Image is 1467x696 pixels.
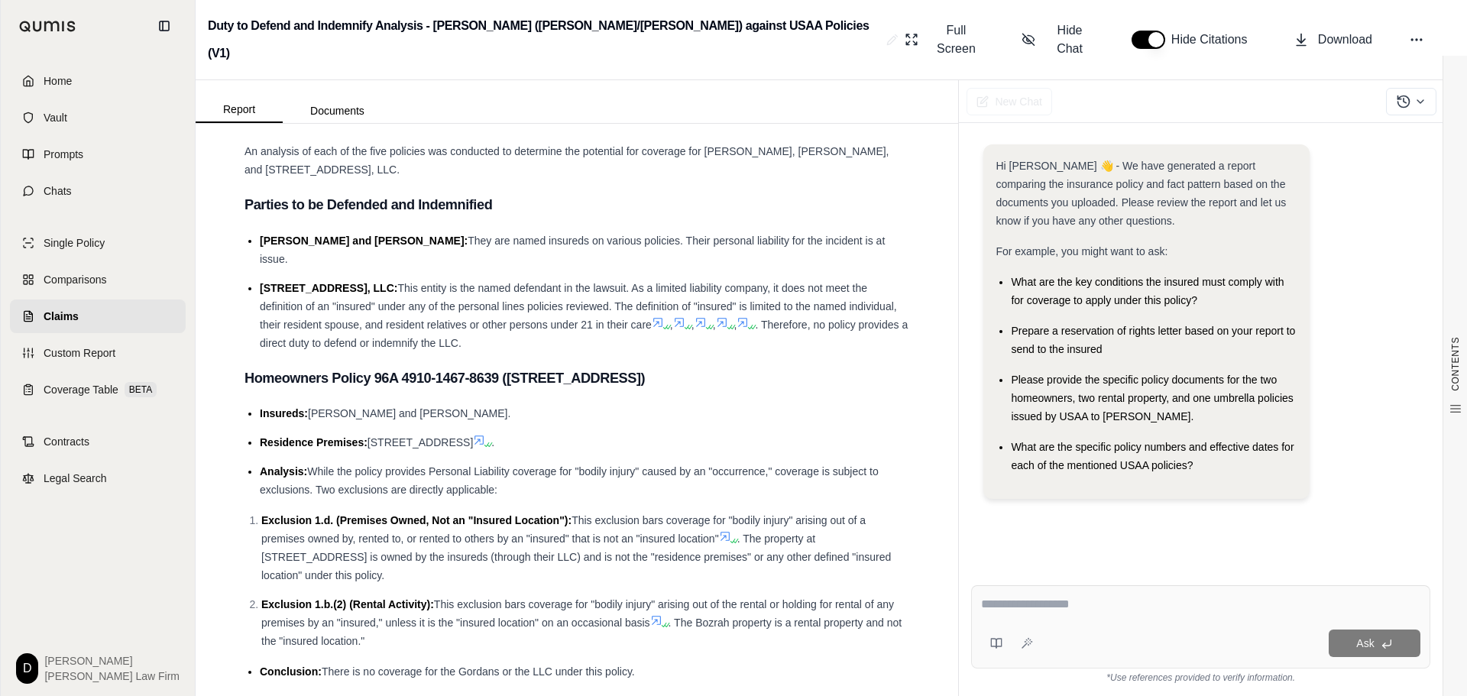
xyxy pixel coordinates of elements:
[44,668,180,684] span: [PERSON_NAME] Law Firm
[44,147,83,162] span: Prompts
[691,319,695,331] span: ,
[734,319,737,331] span: ,
[260,319,908,349] span: . Therefore, no policy provides a direct duty to defend or indemnify the LLC.
[491,436,494,448] span: .
[713,319,716,331] span: ,
[10,461,186,495] a: Legal Search
[260,235,885,265] span: They are named insureds on various policies. Their personal liability for the incident is at issue.
[971,668,1430,684] div: *Use references provided to verify information.
[1044,21,1095,58] span: Hide Chat
[208,12,880,67] h2: Duty to Defend and Indemnify Analysis - [PERSON_NAME] ([PERSON_NAME]/[PERSON_NAME]) against USAA ...
[44,110,67,125] span: Vault
[1171,31,1257,49] span: Hide Citations
[44,471,107,486] span: Legal Search
[1015,15,1101,64] button: Hide Chat
[10,101,186,134] a: Vault
[1287,24,1378,55] button: Download
[152,14,176,38] button: Collapse sidebar
[1011,441,1294,471] span: What are the specific policy numbers and effective dates for each of the mentioned USAA policies?
[44,345,115,361] span: Custom Report
[10,263,186,296] a: Comparisons
[261,514,572,526] span: Exclusion 1.d. (Premises Owned, Not an "Insured Location"):
[44,434,89,449] span: Contracts
[44,272,106,287] span: Comparisons
[10,226,186,260] a: Single Policy
[670,319,673,331] span: ,
[1356,637,1374,649] span: Ask
[196,97,283,123] button: Report
[283,99,392,123] button: Documents
[19,21,76,32] img: Qumis Logo
[261,598,894,629] span: This exclusion bars coverage for "bodily injury" arising out of the rental or holding for rental ...
[10,174,186,208] a: Chats
[44,309,79,324] span: Claims
[10,64,186,98] a: Home
[261,598,434,610] span: Exclusion 1.b.(2) (Rental Activity):
[244,145,889,176] span: An analysis of each of the five policies was conducted to determine the potential for coverage fo...
[1011,276,1284,306] span: What are the key conditions the insured must comply with for coverage to apply under this policy?
[10,138,186,171] a: Prompts
[260,282,897,331] span: This entity is the named defendant in the lawsuit. As a limited liability company, it does not me...
[260,407,308,419] span: Insureds:
[260,465,879,496] span: While the policy provides Personal Liability coverage for "bodily injury" caused by an "occurrenc...
[260,235,468,247] span: [PERSON_NAME] and [PERSON_NAME]:
[322,665,635,678] span: There is no coverage for the Gordans or the LLC under this policy.
[44,183,72,199] span: Chats
[899,15,991,64] button: Full Screen
[1011,374,1293,422] span: Please provide the specific policy documents for the two homeowners, two rental property, and one...
[1449,337,1462,391] span: CONTENTS
[260,282,397,294] span: [STREET_ADDRESS], LLC:
[368,436,473,448] span: [STREET_ADDRESS]
[125,382,157,397] span: BETA
[260,436,368,448] span: Residence Premises:
[996,245,1167,257] span: For example, you might want to ask:
[10,299,186,333] a: Claims
[244,364,909,392] h3: Homeowners Policy 96A 4910-1467-8639 ([STREET_ADDRESS])
[1329,630,1420,657] button: Ask
[1318,31,1372,49] span: Download
[44,382,118,397] span: Coverage Table
[308,407,510,419] span: [PERSON_NAME] and [PERSON_NAME].
[244,191,909,219] h3: Parties to be Defended and Indemnified
[10,425,186,458] a: Contracts
[261,533,891,581] span: . The property at [STREET_ADDRESS] is owned by the insureds (through their LLC) and is not the "r...
[1011,325,1295,355] span: Prepare a reservation of rights letter based on your report to send to the insured
[260,665,322,678] span: Conclusion:
[928,21,985,58] span: Full Screen
[16,653,38,684] div: D
[44,73,72,89] span: Home
[260,465,307,477] span: Analysis:
[10,336,186,370] a: Custom Report
[10,373,186,406] a: Coverage TableBETA
[996,160,1286,227] span: Hi [PERSON_NAME] 👋 - We have generated a report comparing the insurance policy and fact pattern b...
[44,653,180,668] span: [PERSON_NAME]
[44,235,105,251] span: Single Policy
